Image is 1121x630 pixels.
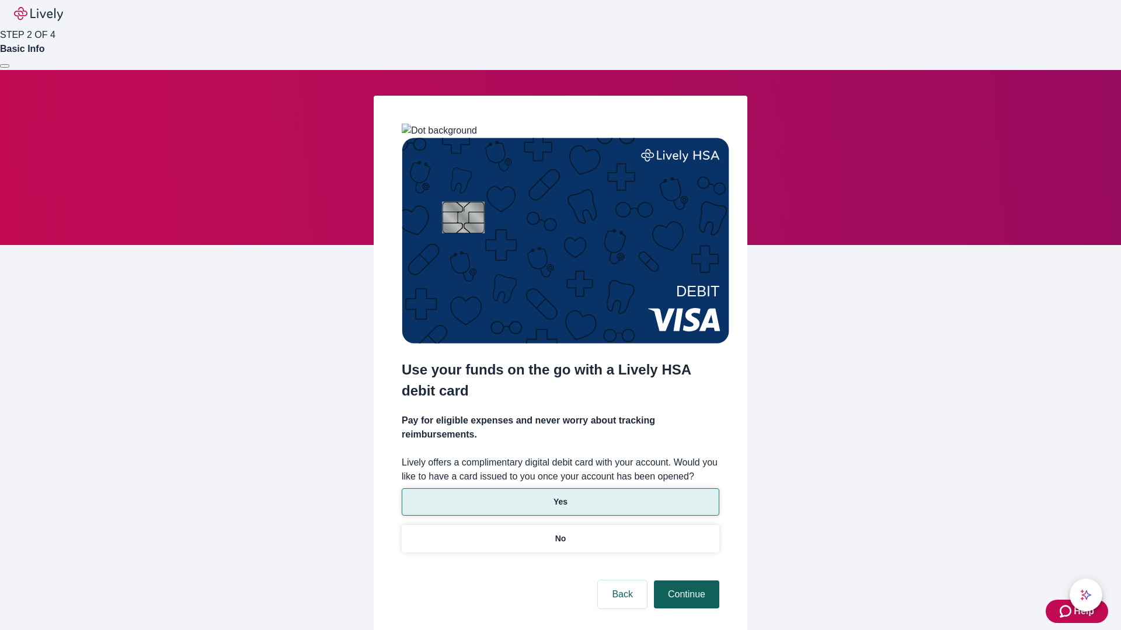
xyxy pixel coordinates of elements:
button: No [402,525,719,552]
img: Lively [14,7,63,21]
p: Yes [553,496,568,508]
img: Debit card [402,138,729,344]
label: Lively offers a complimentary digital debit card with your account. Would you like to have a card... [402,456,719,484]
img: Dot background [402,124,477,138]
span: Help [1074,604,1094,618]
h2: Use your funds on the go with a Lively HSA debit card [402,359,719,401]
button: Zendesk support iconHelp [1046,600,1108,623]
button: Yes [402,488,719,516]
svg: Lively AI Assistant [1080,589,1092,601]
button: Back [598,580,647,608]
svg: Zendesk support icon [1060,604,1074,618]
p: No [555,533,566,545]
h4: Pay for eligible expenses and never worry about tracking reimbursements. [402,414,719,442]
button: chat [1070,579,1102,611]
button: Continue [654,580,719,608]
